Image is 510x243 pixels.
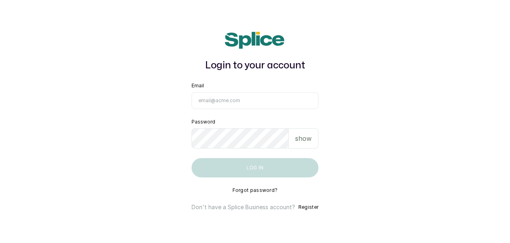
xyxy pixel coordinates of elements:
[192,82,204,89] label: Email
[192,58,318,73] h1: Login to your account
[298,203,318,211] button: Register
[192,203,295,211] p: Don't have a Splice Business account?
[295,134,312,143] p: show
[233,187,278,194] button: Forgot password?
[192,119,215,125] label: Password
[192,158,318,177] button: Log in
[192,92,318,109] input: email@acme.com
